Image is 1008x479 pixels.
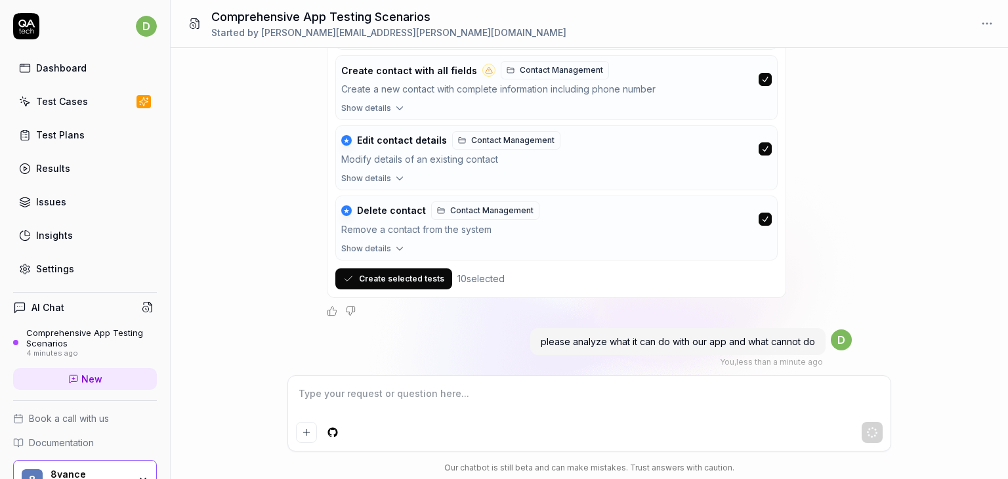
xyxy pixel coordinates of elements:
a: Test Cases [13,89,157,114]
a: New [13,368,157,390]
a: Issues [13,189,157,215]
a: Book a call with us [13,411,157,425]
div: Issues [36,195,66,209]
button: Create selected tests [335,268,452,289]
a: Contact Management [501,61,609,79]
div: Our chatbot is still beta and can make mistakes. Trust answers with caution. [287,462,891,474]
button: ★Delete contactContact ManagementRemove a contact from the system [336,196,777,243]
div: 10 selected [457,272,505,285]
div: Comprehensive App Testing Scenarios [26,327,157,349]
span: Contact Management [520,64,603,76]
span: Contact Management [450,205,534,217]
span: You [720,357,734,367]
div: Remove a contact from the system [341,222,753,238]
span: Delete contact [357,205,426,217]
div: 4 minutes ago [26,349,157,358]
a: Settings [13,256,157,281]
div: Test Plans [36,128,85,142]
button: Show details [336,102,777,119]
a: Documentation [13,436,157,449]
span: Contact Management [471,135,555,146]
a: Contact Management [452,131,560,150]
button: Create contact with all fieldsContact ManagementCreate a new contact with complete information in... [336,56,777,102]
a: Contact Management [431,201,539,220]
button: d [136,13,157,39]
h1: Comprehensive App Testing Scenarios [211,8,566,26]
div: Create a new contact with complete information including phone number [341,82,753,97]
h4: AI Chat [31,301,64,314]
button: ★Edit contact detailsContact ManagementModify details of an existing contact [336,126,777,173]
span: Create contact with all fields [341,65,477,77]
a: Comprehensive App Testing Scenarios4 minutes ago [13,327,157,358]
span: d [136,16,157,37]
button: Positive feedback [327,306,337,316]
button: Add attachment [296,422,317,443]
span: Book a call with us [29,411,109,425]
div: Started by [211,26,566,39]
span: New [81,372,102,386]
div: ★ [341,135,352,146]
span: Edit contact details [357,135,447,146]
span: [PERSON_NAME][EMAIL_ADDRESS][PERSON_NAME][DOMAIN_NAME] [261,27,566,38]
button: Show details [336,243,777,260]
span: Show details [341,243,391,255]
div: Results [36,161,70,175]
div: , less than a minute ago [720,356,823,368]
span: Documentation [29,436,94,449]
div: ★ [341,205,352,216]
div: Insights [36,228,73,242]
span: Show details [341,102,391,114]
div: Test Cases [36,94,88,108]
span: please analyze what it can do with our app and what cannot do [541,336,815,347]
button: Negative feedback [345,306,356,316]
a: Results [13,156,157,181]
button: Show details [336,173,777,190]
a: Dashboard [13,55,157,81]
a: Insights [13,222,157,248]
a: Test Plans [13,122,157,148]
div: Settings [36,262,74,276]
div: Dashboard [36,61,87,75]
div: Modify details of an existing contact [341,152,753,167]
span: d [831,329,852,350]
span: Show details [341,173,391,184]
